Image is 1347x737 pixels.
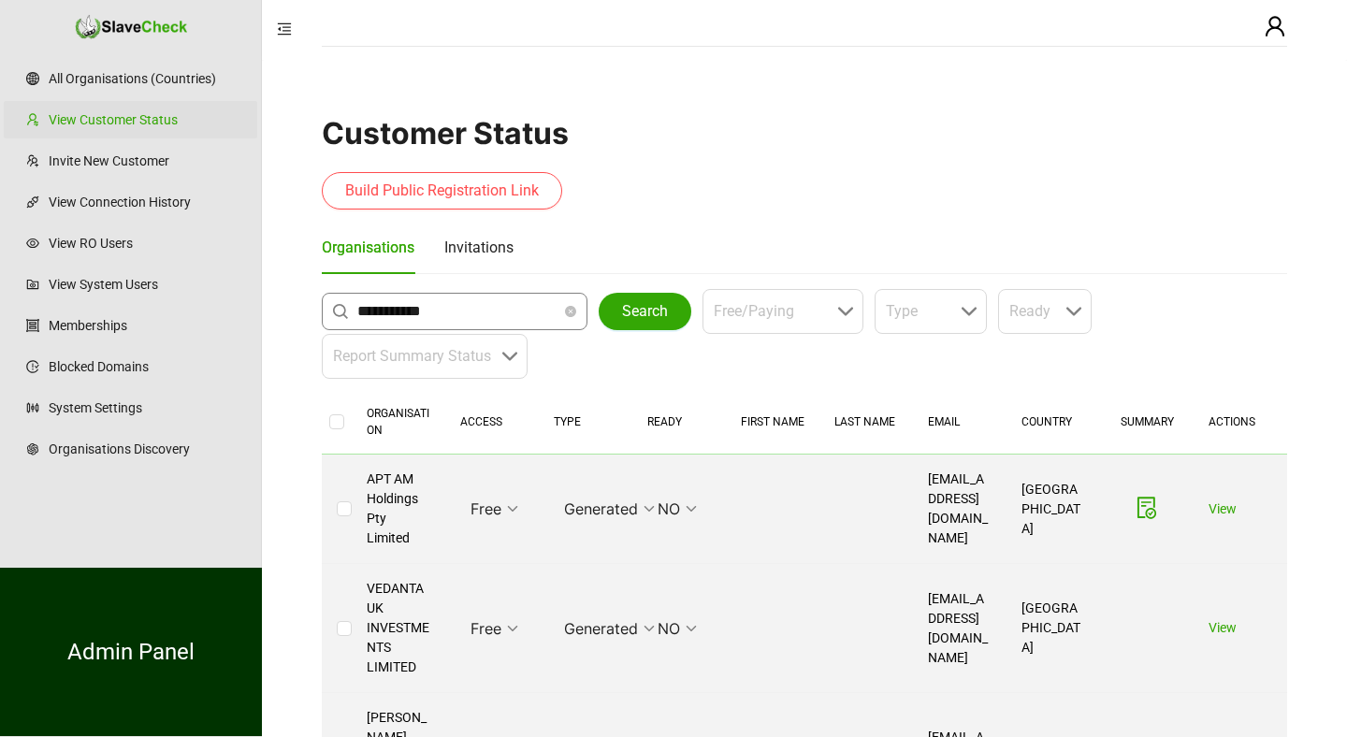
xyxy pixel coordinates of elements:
th: ORGANISATION [352,390,445,455]
a: All Organisations (Countries) [49,60,242,97]
th: TYPE [539,390,632,455]
th: READY [632,390,726,455]
button: Build Public Registration Link [322,172,562,210]
span: Build Public Registration Link [345,180,539,202]
a: View [1209,620,1237,635]
span: NO [658,614,697,643]
span: Search [622,300,668,323]
th: EMAIL [913,390,1007,455]
a: View Customer Status [49,101,242,138]
a: View RO Users [49,224,242,262]
th: LAST NAME [819,390,913,455]
span: menu-fold [277,22,292,36]
td: [EMAIL_ADDRESS][DOMAIN_NAME] [913,455,1007,564]
a: View Connection History [49,183,242,221]
a: Invite New Customer [49,142,242,180]
a: View [1209,501,1237,516]
a: View System Users [49,266,242,303]
a: System Settings [49,389,242,426]
span: Generated [564,614,655,643]
span: close-circle [565,306,576,317]
th: SUMMARY [1100,390,1194,455]
th: FIRST NAME [726,390,819,455]
td: VEDANTA UK INVESTMENTS LIMITED [352,564,445,693]
div: Invitations [444,236,514,259]
th: COUNTRY [1007,390,1100,455]
span: Free [471,495,518,523]
h1: Customer Status [322,115,1287,152]
span: close-circle [565,303,576,320]
button: Search [599,293,691,330]
td: APT AM Holdings Pty Limited [352,455,445,564]
div: Organisations [322,236,414,259]
td: [GEOGRAPHIC_DATA] [1007,564,1100,693]
span: file-done [1136,497,1158,519]
span: Generated [564,495,655,523]
span: NO [658,495,697,523]
span: user [1264,15,1286,37]
th: ACTIONS [1194,390,1287,455]
a: Organisations Discovery [49,430,242,468]
td: [GEOGRAPHIC_DATA] [1007,455,1100,564]
span: Free [471,614,518,643]
th: ACCESS [445,390,539,455]
td: [EMAIL_ADDRESS][DOMAIN_NAME] [913,564,1007,693]
a: Blocked Domains [49,348,242,385]
a: Memberships [49,307,242,344]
